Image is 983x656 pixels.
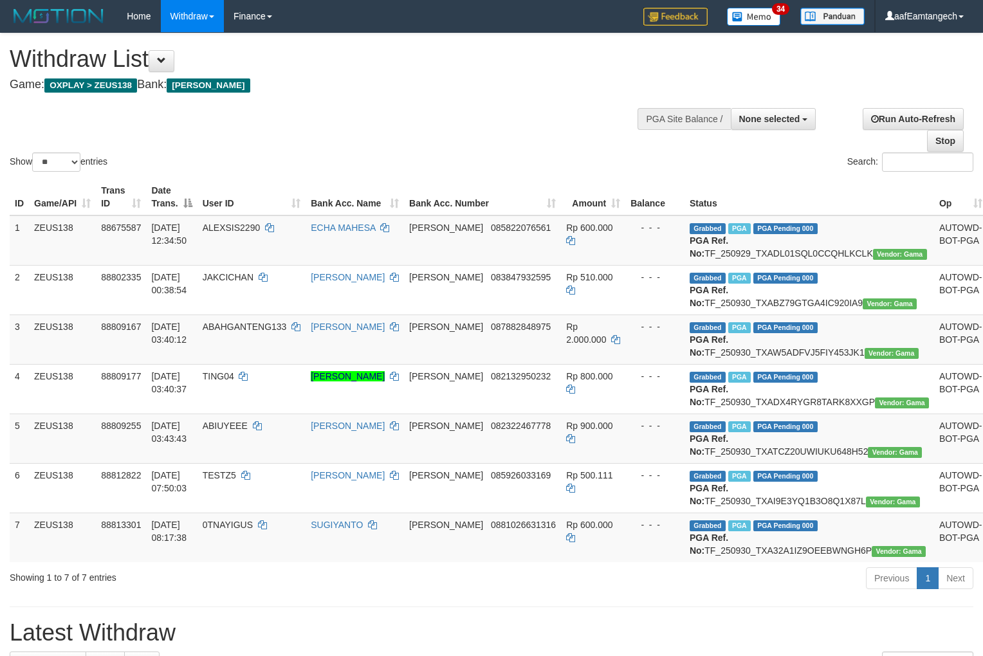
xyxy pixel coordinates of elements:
[409,520,483,530] span: [PERSON_NAME]
[203,421,248,431] span: ABIUYEEE
[630,518,679,531] div: - - -
[863,298,917,309] span: Vendor URL: https://trx31.1velocity.biz
[203,272,253,282] span: JAKCICHAN
[727,8,781,26] img: Button%20Memo.svg
[566,272,612,282] span: Rp 510.000
[690,433,728,457] b: PGA Ref. No:
[10,265,29,314] td: 2
[29,179,96,215] th: Game/API: activate to sort column ascending
[739,114,800,124] span: None selected
[146,179,197,215] th: Date Trans.: activate to sort column descending
[684,414,934,463] td: TF_250930_TXATCZ20UWIUKU648H52
[491,371,551,381] span: Copy 082132950232 to clipboard
[203,322,287,332] span: ABAHGANTENG133
[866,497,920,507] span: Vendor URL: https://trx31.1velocity.biz
[690,223,726,234] span: Grabbed
[491,322,551,332] span: Copy 087882848975 to clipboard
[10,46,643,72] h1: Withdraw List
[917,567,939,589] a: 1
[927,130,964,152] a: Stop
[847,152,973,172] label: Search:
[10,414,29,463] td: 5
[630,419,679,432] div: - - -
[753,421,818,432] span: PGA Pending
[409,371,483,381] span: [PERSON_NAME]
[566,223,612,233] span: Rp 600.000
[44,78,137,93] span: OXPLAY > ZEUS138
[203,371,234,381] span: TING04
[684,215,934,266] td: TF_250929_TXADL01SQL0CCQHLKCLK
[167,78,250,93] span: [PERSON_NAME]
[96,179,146,215] th: Trans ID: activate to sort column ascending
[101,272,141,282] span: 88802335
[566,371,612,381] span: Rp 800.000
[684,463,934,513] td: TF_250930_TXAI9E3YQ1B3O8Q1X87L
[151,371,187,394] span: [DATE] 03:40:37
[409,272,483,282] span: [PERSON_NAME]
[753,273,818,284] span: PGA Pending
[753,520,818,531] span: PGA Pending
[101,223,141,233] span: 88675587
[203,520,253,530] span: 0TNAYIGUS
[638,108,730,130] div: PGA Site Balance /
[101,322,141,332] span: 88809167
[10,620,973,646] h1: Latest Withdraw
[690,533,728,556] b: PGA Ref. No:
[630,320,679,333] div: - - -
[10,78,643,91] h4: Game: Bank:
[684,314,934,364] td: TF_250930_TXAW5ADFVJ5FIY453JK1
[566,520,612,530] span: Rp 600.000
[29,215,96,266] td: ZEUS138
[491,223,551,233] span: Copy 085822076561 to clipboard
[29,414,96,463] td: ZEUS138
[311,322,385,332] a: [PERSON_NAME]
[690,334,728,358] b: PGA Ref. No:
[101,470,141,480] span: 88812822
[684,179,934,215] th: Status
[728,273,751,284] span: Marked by aafsreyleap
[630,271,679,284] div: - - -
[690,322,726,333] span: Grabbed
[311,223,375,233] a: ECHA MAHESA
[690,285,728,308] b: PGA Ref. No:
[151,223,187,246] span: [DATE] 12:34:50
[198,179,306,215] th: User ID: activate to sort column ascending
[566,421,612,431] span: Rp 900.000
[306,179,404,215] th: Bank Acc. Name: activate to sort column ascending
[311,272,385,282] a: [PERSON_NAME]
[625,179,684,215] th: Balance
[753,471,818,482] span: PGA Pending
[875,397,929,408] span: Vendor URL: https://trx31.1velocity.biz
[630,221,679,234] div: - - -
[753,372,818,383] span: PGA Pending
[866,567,917,589] a: Previous
[10,215,29,266] td: 1
[151,470,187,493] span: [DATE] 07:50:03
[151,421,187,444] span: [DATE] 03:43:43
[409,421,483,431] span: [PERSON_NAME]
[882,152,973,172] input: Search:
[151,272,187,295] span: [DATE] 00:38:54
[728,471,751,482] span: Marked by aafseijuro
[728,520,751,531] span: Marked by aafsreyleap
[800,8,865,25] img: panduan.png
[10,513,29,562] td: 7
[29,314,96,364] td: ZEUS138
[311,520,363,530] a: SUGIYANTO
[151,322,187,345] span: [DATE] 03:40:12
[690,421,726,432] span: Grabbed
[863,108,964,130] a: Run Auto-Refresh
[690,471,726,482] span: Grabbed
[29,513,96,562] td: ZEUS138
[311,421,385,431] a: [PERSON_NAME]
[690,520,726,531] span: Grabbed
[32,152,80,172] select: Showentries
[491,421,551,431] span: Copy 082322467778 to clipboard
[873,249,927,260] span: Vendor URL: https://trx31.1velocity.biz
[753,223,818,234] span: PGA Pending
[731,108,816,130] button: None selected
[690,384,728,407] b: PGA Ref. No:
[10,566,400,584] div: Showing 1 to 7 of 7 entries
[10,364,29,414] td: 4
[728,223,751,234] span: Marked by aafpengsreynich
